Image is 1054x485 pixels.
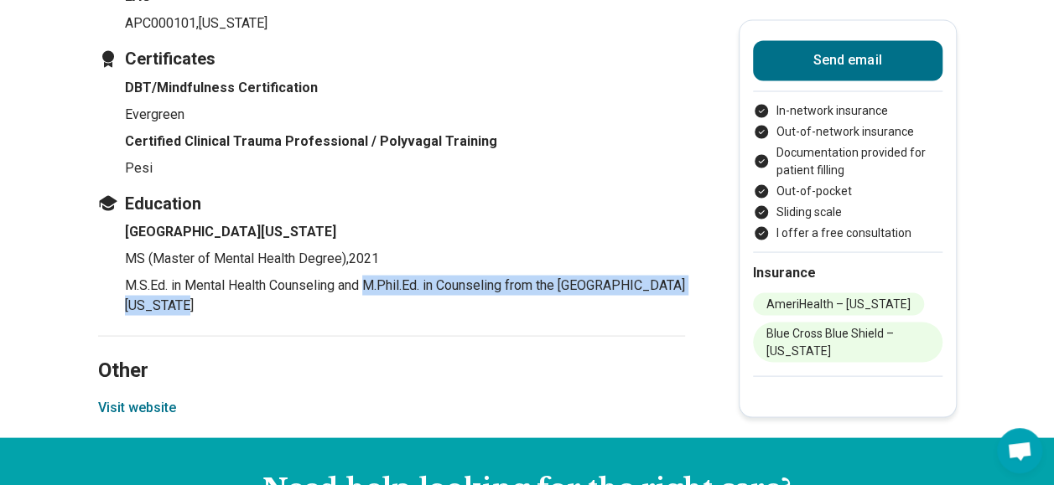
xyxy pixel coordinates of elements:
[125,104,685,124] p: Evergreen
[753,143,942,178] li: Documentation provided for patient filling
[753,292,924,315] li: AmeriHealth – [US_STATE]
[196,15,267,31] span: , [US_STATE]
[753,122,942,140] li: Out-of-network insurance
[98,397,176,417] button: Visit website
[98,316,685,384] h2: Other
[753,101,942,241] ul: Payment options
[125,77,685,97] h4: DBT/Mindfulness Certification
[753,203,942,220] li: Sliding scale
[98,47,685,70] h3: Certificates
[753,182,942,199] li: Out-of-pocket
[125,248,685,268] p: MS (Master of Mental Health Degree) , 2021
[125,221,685,241] h4: [GEOGRAPHIC_DATA][US_STATE]
[753,40,942,80] button: Send email
[125,13,685,34] p: APC000101
[125,275,685,315] p: M.S.Ed. in Mental Health Counseling and M.Phil.Ed. in Counseling from the [GEOGRAPHIC_DATA][US_ST...
[753,224,942,241] li: I offer a free consultation
[125,157,685,178] p: Pesi
[125,131,685,151] h4: Certified Clinical Trauma Professional / Polyvagal Training
[753,322,942,362] li: Blue Cross Blue Shield – [US_STATE]
[997,428,1042,473] div: Open chat
[98,191,685,214] h3: Education
[753,101,942,119] li: In-network insurance
[753,262,942,282] h2: Insurance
